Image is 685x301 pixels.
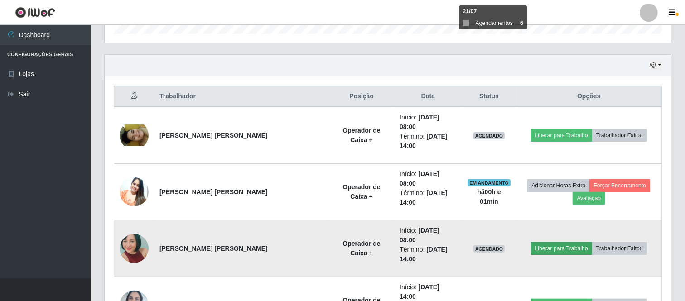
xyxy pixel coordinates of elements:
[400,283,439,300] time: [DATE] 14:00
[154,86,329,107] th: Trabalhador
[120,174,149,210] img: 1748700965023.jpeg
[159,188,268,196] strong: [PERSON_NAME] [PERSON_NAME]
[120,218,149,279] img: 1752018104421.jpeg
[473,132,505,139] span: AGENDADO
[462,86,516,107] th: Status
[477,188,501,205] strong: há 00 h e 01 min
[342,183,380,200] strong: Operador de Caixa +
[329,86,394,107] th: Posição
[394,86,462,107] th: Data
[400,227,439,244] time: [DATE] 08:00
[400,169,456,188] li: Início:
[592,242,647,255] button: Trabalhador Faltou
[468,179,511,186] span: EM ANDAMENTO
[400,132,456,151] li: Término:
[527,179,589,192] button: Adicionar Horas Extra
[589,179,650,192] button: Forçar Encerramento
[400,245,456,264] li: Término:
[400,226,456,245] li: Início:
[400,114,439,130] time: [DATE] 08:00
[120,124,149,146] img: 1732121899339.jpeg
[15,7,55,18] img: CoreUI Logo
[342,240,380,257] strong: Operador de Caixa +
[400,188,456,207] li: Término:
[531,242,592,255] button: Liberar para Trabalho
[159,132,268,139] strong: [PERSON_NAME] [PERSON_NAME]
[400,170,439,187] time: [DATE] 08:00
[573,192,605,205] button: Avaliação
[516,86,662,107] th: Opções
[473,245,505,253] span: AGENDADO
[400,113,456,132] li: Início:
[342,127,380,143] strong: Operador de Caixa +
[159,245,268,252] strong: [PERSON_NAME] [PERSON_NAME]
[592,129,647,142] button: Trabalhador Faltou
[531,129,592,142] button: Liberar para Trabalho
